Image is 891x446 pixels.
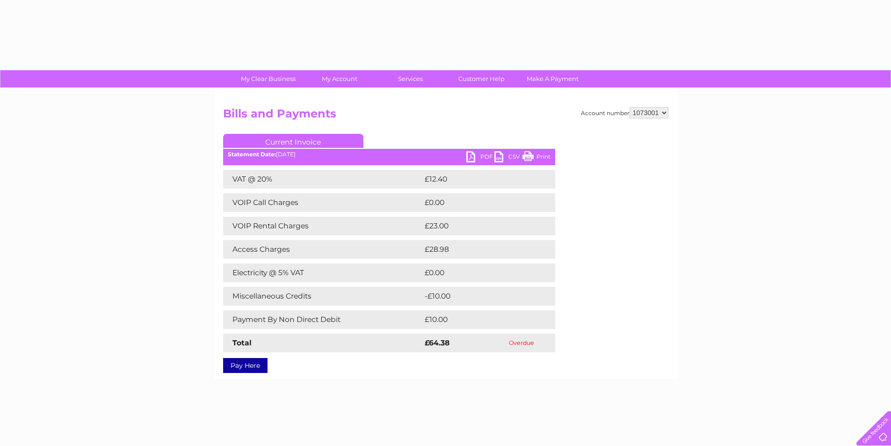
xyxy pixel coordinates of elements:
[522,151,551,165] a: Print
[425,338,449,347] strong: £64.38
[422,240,537,259] td: £28.98
[301,70,378,88] a: My Account
[494,151,522,165] a: CSV
[223,310,422,329] td: Payment By Non Direct Debit
[223,287,422,306] td: Miscellaneous Credits
[228,151,276,158] b: Statement Date:
[223,358,268,373] a: Pay Here
[223,134,363,148] a: Current Invoice
[443,70,520,88] a: Customer Help
[223,107,668,125] h2: Bills and Payments
[230,70,307,88] a: My Clear Business
[422,263,534,282] td: £0.00
[223,170,422,189] td: VAT @ 20%
[422,193,534,212] td: £0.00
[223,193,422,212] td: VOIP Call Charges
[232,338,252,347] strong: Total
[223,217,422,235] td: VOIP Rental Charges
[581,107,668,118] div: Account number
[488,334,555,352] td: Overdue
[223,151,555,158] div: [DATE]
[422,170,536,189] td: £12.40
[422,217,536,235] td: £23.00
[466,151,494,165] a: PDF
[223,240,422,259] td: Access Charges
[422,287,537,306] td: -£10.00
[372,70,449,88] a: Services
[514,70,591,88] a: Make A Payment
[422,310,536,329] td: £10.00
[223,263,422,282] td: Electricity @ 5% VAT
